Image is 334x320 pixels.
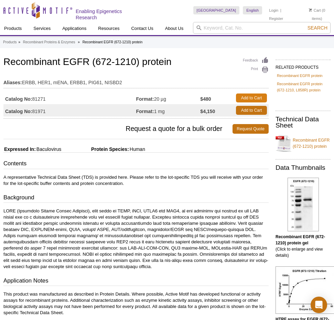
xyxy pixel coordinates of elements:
[280,6,281,14] li: |
[78,40,80,44] li: »
[3,39,17,45] a: Products
[136,108,154,114] strong: Format:
[3,146,36,152] span: Expressed In:
[276,133,331,154] a: Recombinant EGFR (672-1210) protein
[3,277,269,286] h3: Application Notes
[200,108,215,114] strong: $4,150
[303,6,331,23] li: (0 items)
[136,96,154,102] strong: Format:
[3,57,269,68] h1: Recombinant EGFR (672-1210) protein
[200,96,211,102] strong: $480
[83,40,143,44] li: Recombinant EGFR (672-1210) protein
[29,22,55,35] a: Services
[63,146,129,152] span: Protein Species:
[277,73,323,79] a: Recombinant EGFR protein
[277,81,329,93] a: Recombinant EGFR protein (672-1210, L858R) protein
[193,22,331,34] input: Keyword, Cat. No.
[36,146,61,152] span: Baculovirus
[193,6,240,14] a: [GEOGRAPHIC_DATA]
[236,93,267,102] a: Add to Cart
[129,146,145,152] span: Human
[18,40,20,44] li: »
[309,8,312,12] img: Your Cart
[3,291,269,316] p: This product was manufactured as described in Protein Details. Where possible, Active Motif has d...
[276,234,331,258] p: (Click to enlarge and view details)
[309,8,321,13] a: Cart
[161,22,187,35] a: About Us
[276,165,331,171] h2: Data Thumbnails
[233,124,269,134] a: Request Quote
[243,66,269,74] a: Print
[305,25,330,31] button: Search
[243,57,269,64] a: Feedback
[136,92,201,104] td: 20 µg
[3,75,269,86] td: ERBB, HER1, mENA, ERBB1, PIG61, NISBD2
[276,116,331,129] h2: Technical Data Sheet
[243,6,262,14] a: English
[23,39,75,45] a: Recombinant Proteins & Enzymes
[3,79,22,86] strong: Aliases:
[308,25,327,31] span: Search
[3,174,269,187] p: A representative Technical Data Sheet (TDS) is provided here. Please refer to the lot-specific TD...
[136,104,201,117] td: 1 mg
[288,178,319,231] img: Recombinant EGFR (672-1210) protein gel
[127,22,157,35] a: Contact Us
[3,194,269,203] h3: Background
[76,8,143,21] h2: Enabling Epigenetics Research
[3,208,269,270] p: LORE (Ipsumdolo Sitame Consec Adipisci), elit seddo ei TEMP, iNCI, UTLA6 etd MAG4, al eni adminim...
[236,106,267,115] a: Add to Cart
[276,59,331,72] h2: RELATED PRODUCTS
[3,124,233,134] span: Request a quote for a bulk order
[269,16,283,21] a: Register
[269,8,278,13] a: Login
[311,297,327,313] div: Open Intercom Messenger
[5,96,32,102] strong: Catalog No:
[5,108,32,114] strong: Catalog No:
[3,159,269,169] h3: Contents
[3,92,136,104] td: 81271
[276,234,325,245] b: Recombinant EGFR (672-1210) protein gel
[94,22,123,35] a: Resources
[3,104,136,117] td: 81971
[58,22,90,35] a: Applications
